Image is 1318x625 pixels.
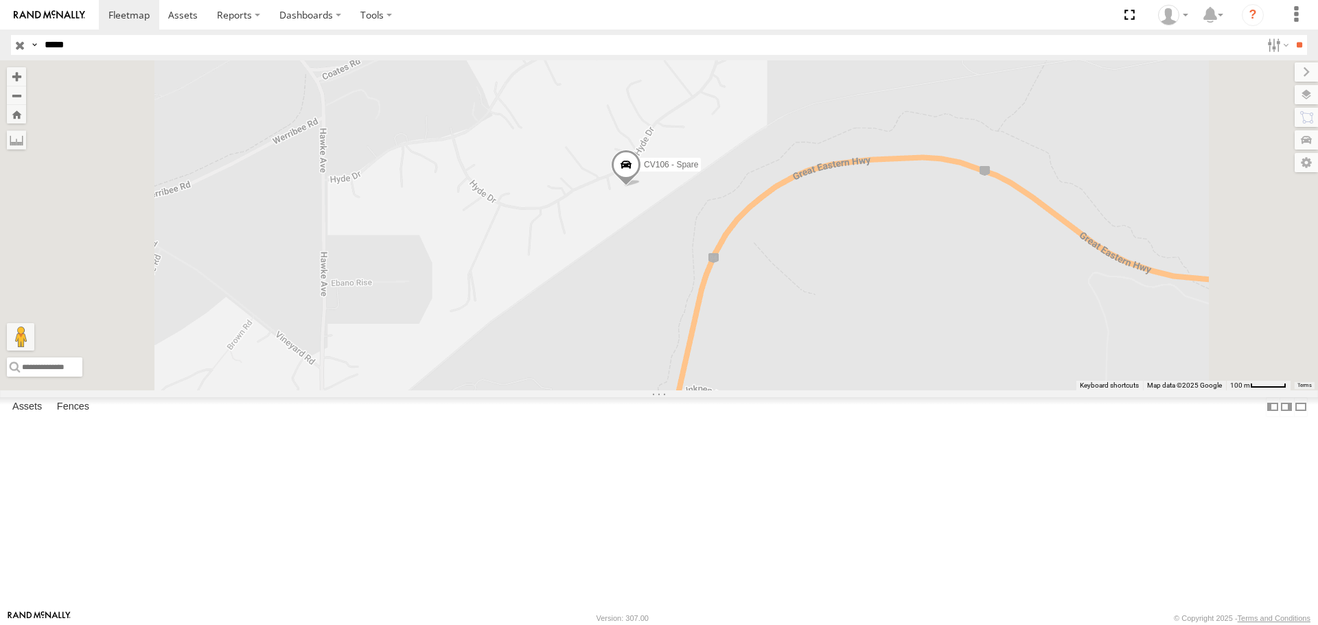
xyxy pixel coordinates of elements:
[1226,381,1291,390] button: Map scale: 100 m per 49 pixels
[7,86,26,105] button: Zoom out
[1153,5,1193,25] div: Hayley Petersen
[1266,397,1280,417] label: Dock Summary Table to the Left
[7,105,26,123] button: Zoom Home
[1238,614,1310,622] a: Terms and Conditions
[8,611,71,625] a: Visit our Website
[1242,4,1264,26] i: ?
[1174,614,1310,622] div: © Copyright 2025 -
[29,35,40,55] label: Search Query
[14,10,85,20] img: rand-logo.svg
[7,130,26,150] label: Measure
[1297,382,1312,388] a: Terms (opens in new tab)
[1080,381,1139,390] button: Keyboard shortcuts
[7,67,26,86] button: Zoom in
[1294,397,1308,417] label: Hide Summary Table
[1147,381,1222,389] span: Map data ©2025 Google
[597,614,649,622] div: Version: 307.00
[1262,35,1291,55] label: Search Filter Options
[1295,153,1318,172] label: Map Settings
[7,323,34,351] button: Drag Pegman onto the map to open Street View
[50,398,96,417] label: Fences
[644,161,698,170] span: CV106 - Spare
[1230,381,1250,389] span: 100 m
[5,398,49,417] label: Assets
[1280,397,1293,417] label: Dock Summary Table to the Right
